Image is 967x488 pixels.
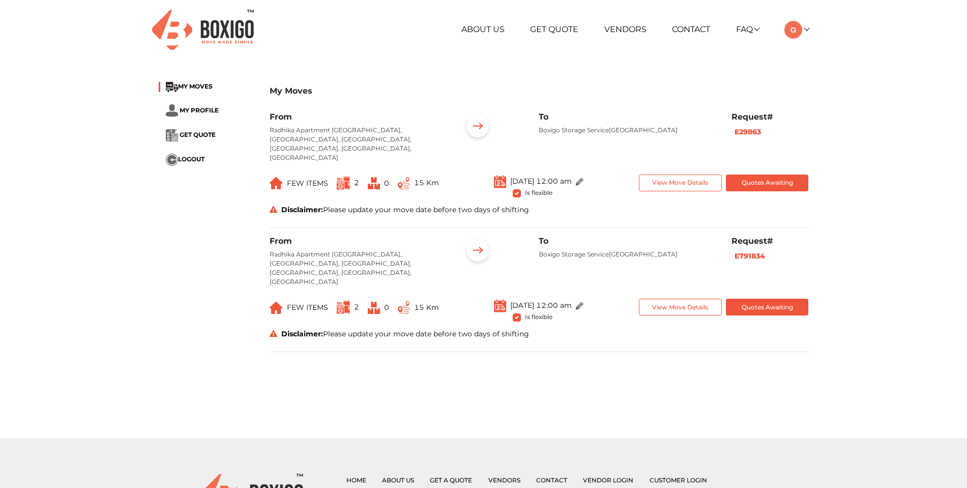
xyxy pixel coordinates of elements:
[166,129,178,141] img: ...
[735,251,765,261] b: E791834
[462,112,493,143] img: ...
[262,329,816,339] div: Please update your move date before two days of shifting
[583,476,633,484] a: Vendor Login
[166,131,216,138] a: ... GET QUOTE
[354,178,359,187] span: 2
[281,329,323,338] strong: Disclaimer:
[178,155,204,163] span: LOGOUT
[576,178,583,186] img: ...
[270,250,447,286] p: Radhika Apartment [GEOGRAPHIC_DATA], [GEOGRAPHIC_DATA], [GEOGRAPHIC_DATA], [GEOGRAPHIC_DATA], [GE...
[639,299,722,315] button: View Move Details
[180,131,216,138] span: GET QUOTE
[152,10,254,50] img: Boxigo
[287,303,328,312] span: FEW ITEMS
[270,236,447,246] h6: From
[731,126,764,138] button: E29863
[398,301,410,314] img: ...
[346,476,366,484] a: Home
[166,104,178,117] img: ...
[731,236,809,246] h6: Request#
[494,299,506,312] img: ...
[576,302,583,310] img: ...
[525,187,552,196] span: Is flexible
[488,476,520,484] a: Vendors
[270,86,809,96] h3: My Moves
[270,112,447,122] h6: From
[414,178,439,187] span: 15 Km
[536,476,567,484] a: Contact
[510,177,572,186] span: [DATE] 12:00 am
[735,127,761,136] b: E29863
[270,177,283,189] img: ...
[166,154,178,166] img: ...
[494,175,506,188] img: ...
[166,154,204,166] button: ...LOGOUT
[731,250,768,262] button: E791834
[539,126,716,135] p: Boxigo Storage Service[GEOGRAPHIC_DATA]
[384,303,389,312] span: 0
[337,177,350,190] img: ...
[281,205,323,214] strong: Disclaimer:
[530,24,578,34] a: Get Quote
[368,302,380,314] img: ...
[368,177,380,189] img: ...
[539,236,716,246] h6: To
[166,82,213,90] a: ...MY MOVES
[262,205,816,215] div: Please update your move date before two days of shifting
[525,311,552,321] span: Is flexible
[166,82,178,92] img: ...
[650,476,707,484] a: Customer Login
[382,476,414,484] a: About Us
[414,303,439,312] span: 15 Km
[270,126,447,162] p: Radhika Apartment [GEOGRAPHIC_DATA], [GEOGRAPHIC_DATA], [GEOGRAPHIC_DATA], [GEOGRAPHIC_DATA], [GE...
[726,299,809,315] button: Quotes Awaiting
[287,179,328,188] span: FEW ITEMS
[510,301,572,310] span: [DATE] 12:00 am
[166,106,219,113] a: ... MY PROFILE
[462,236,493,268] img: ...
[672,24,710,34] a: Contact
[178,82,213,90] span: MY MOVES
[398,177,410,190] img: ...
[354,302,359,311] span: 2
[539,250,716,259] p: Boxigo Storage Service[GEOGRAPHIC_DATA]
[736,24,759,34] a: FAQ
[639,175,722,191] button: View Move Details
[337,301,350,314] img: ...
[604,24,647,34] a: Vendors
[726,175,809,191] button: Quotes Awaiting
[461,24,505,34] a: About Us
[430,476,472,484] a: Get a Quote
[384,179,389,188] span: 0
[539,112,716,122] h6: To
[180,106,219,113] span: MY PROFILE
[731,112,809,122] h6: Request#
[270,302,283,314] img: ...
